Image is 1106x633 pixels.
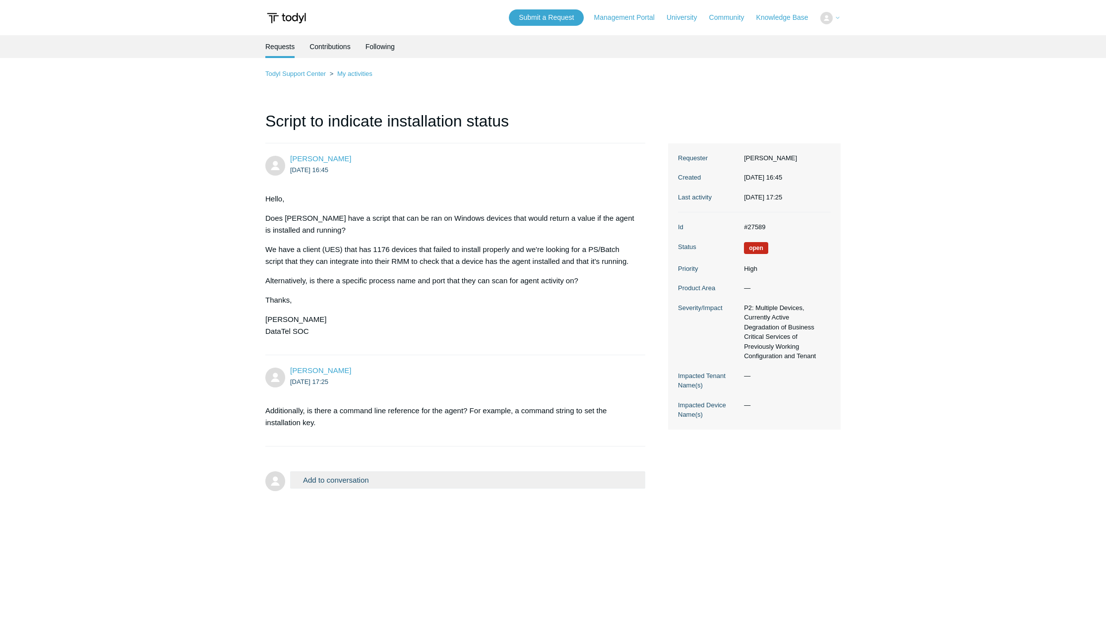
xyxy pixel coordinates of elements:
[265,275,635,287] p: Alternatively, is there a specific process name and port that they can scan for agent activity on?
[739,371,831,381] dd: —
[290,154,351,163] a: [PERSON_NAME]
[678,303,739,313] dt: Severity/Impact
[265,212,635,236] p: Does [PERSON_NAME] have a script that can be ran on Windows devices that would return a value if ...
[290,378,328,385] time: 2025-08-21T17:25:12Z
[739,283,831,293] dd: —
[594,12,665,23] a: Management Portal
[678,371,739,390] dt: Impacted Tenant Name(s)
[265,314,635,337] p: [PERSON_NAME] DataTel SOC
[290,166,328,174] time: 2025-08-21T16:45:27Z
[265,244,635,267] p: We have a client (UES) that has 1176 devices that failed to install properly and we're looking fo...
[337,70,372,77] a: My activities
[265,294,635,306] p: Thanks,
[290,471,645,489] button: Add to conversation
[739,222,831,232] dd: #27589
[756,12,818,23] a: Knowledge Base
[290,366,351,375] a: [PERSON_NAME]
[744,174,782,181] time: 2025-08-21T16:45:27+00:00
[678,264,739,274] dt: Priority
[739,303,831,361] dd: P2: Multiple Devices, Currently Active Degradation of Business Critical Services of Previously Wo...
[509,9,584,26] a: Submit a Request
[265,70,328,77] li: Todyl Support Center
[265,9,307,27] img: Todyl Support Center Help Center home page
[290,366,351,375] span: Sam Binsacca
[366,35,395,58] a: Following
[739,264,831,274] dd: High
[678,222,739,232] dt: Id
[678,400,739,420] dt: Impacted Device Name(s)
[265,405,635,429] p: Additionally, is there a command line reference for the agent? For example, a command string to s...
[678,153,739,163] dt: Requester
[744,242,768,254] span: We are working on a response for you
[265,109,645,143] h1: Script to indicate installation status
[739,400,831,410] dd: —
[290,154,351,163] span: Sam Binsacca
[678,242,739,252] dt: Status
[309,35,351,58] a: Contributions
[678,173,739,183] dt: Created
[265,193,635,205] p: Hello,
[739,153,831,163] dd: [PERSON_NAME]
[678,192,739,202] dt: Last activity
[328,70,372,77] li: My activities
[744,193,782,201] time: 2025-08-21T17:25:12+00:00
[709,12,754,23] a: Community
[265,70,326,77] a: Todyl Support Center
[667,12,707,23] a: University
[265,35,295,58] li: Requests
[678,283,739,293] dt: Product Area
